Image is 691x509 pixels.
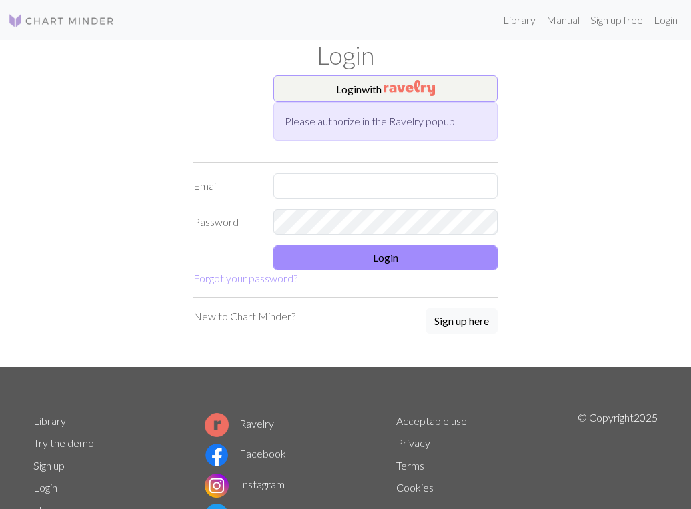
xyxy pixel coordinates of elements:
[205,478,285,490] a: Instagram
[205,474,229,498] img: Instagram logo
[33,459,65,472] a: Sign up
[396,459,424,472] a: Terms
[193,272,297,284] a: Forgot your password?
[396,481,434,494] a: Cookies
[8,13,115,29] img: Logo
[273,245,498,270] button: Login
[426,308,498,335] a: Sign up here
[273,75,498,102] button: Loginwith
[498,7,541,33] a: Library
[185,173,265,199] label: Email
[25,40,666,70] h1: Login
[396,414,467,427] a: Acceptable use
[541,7,585,33] a: Manual
[193,308,295,324] p: New to Chart Minder?
[185,209,265,235] label: Password
[205,447,286,460] a: Facebook
[585,7,648,33] a: Sign up free
[205,417,274,430] a: Ravelry
[33,481,57,494] a: Login
[648,7,683,33] a: Login
[426,308,498,334] button: Sign up here
[205,443,229,467] img: Facebook logo
[33,414,66,427] a: Library
[396,436,430,449] a: Privacy
[205,413,229,437] img: Ravelry logo
[273,102,498,141] div: Please authorize in the Ravelry popup
[33,436,94,449] a: Try the demo
[384,80,435,96] img: Ravelry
